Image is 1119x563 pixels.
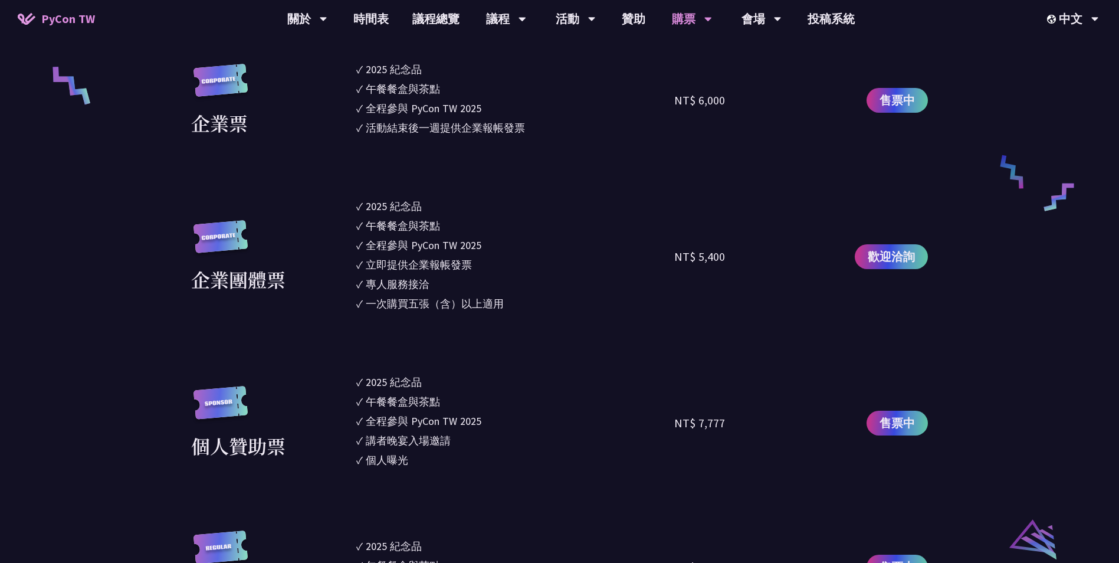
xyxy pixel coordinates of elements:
[366,100,481,116] div: 全程參與 PyCon TW 2025
[191,265,286,293] div: 企業團體票
[366,433,451,449] div: 講者晚宴入場邀請
[356,218,675,234] li: ✓
[366,413,481,429] div: 全程參與 PyCon TW 2025
[356,257,675,273] li: ✓
[366,394,440,410] div: 午餐餐盒與茶點
[191,386,250,431] img: sponsor.43e6a3a.svg
[674,248,725,266] div: NT$ 5,400
[366,120,525,136] div: 活動結束後一週提供企業報帳發票
[356,81,675,97] li: ✓
[356,237,675,253] li: ✓
[880,414,915,432] span: 售票中
[674,91,725,109] div: NT$ 6,000
[191,109,248,137] div: 企業票
[18,13,35,25] img: Home icon of PyCon TW 2025
[356,394,675,410] li: ✓
[867,88,928,113] a: 售票中
[191,431,286,460] div: 個人贊助票
[356,61,675,77] li: ✓
[356,433,675,449] li: ✓
[356,296,675,312] li: ✓
[191,64,250,109] img: corporate.a587c14.svg
[356,120,675,136] li: ✓
[366,374,422,390] div: 2025 紀念品
[366,296,504,312] div: 一次購買五張（含）以上適用
[356,100,675,116] li: ✓
[366,237,481,253] div: 全程參與 PyCon TW 2025
[366,61,422,77] div: 2025 紀念品
[366,257,472,273] div: 立即提供企業報帳發票
[366,452,408,468] div: 個人曝光
[356,198,675,214] li: ✓
[366,276,429,292] div: 專人服務接洽
[191,220,250,266] img: corporate.a587c14.svg
[356,413,675,429] li: ✓
[356,538,675,554] li: ✓
[674,414,725,432] div: NT$ 7,777
[366,198,422,214] div: 2025 紀念品
[366,538,422,554] div: 2025 紀念品
[356,452,675,468] li: ✓
[880,91,915,109] span: 售票中
[1047,15,1059,24] img: Locale Icon
[855,244,928,269] a: 歡迎洽詢
[356,374,675,390] li: ✓
[41,10,95,28] span: PyCon TW
[867,411,928,436] a: 售票中
[366,81,440,97] div: 午餐餐盒與茶點
[366,218,440,234] div: 午餐餐盒與茶點
[6,4,107,34] a: PyCon TW
[868,248,915,266] span: 歡迎洽詢
[356,276,675,292] li: ✓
